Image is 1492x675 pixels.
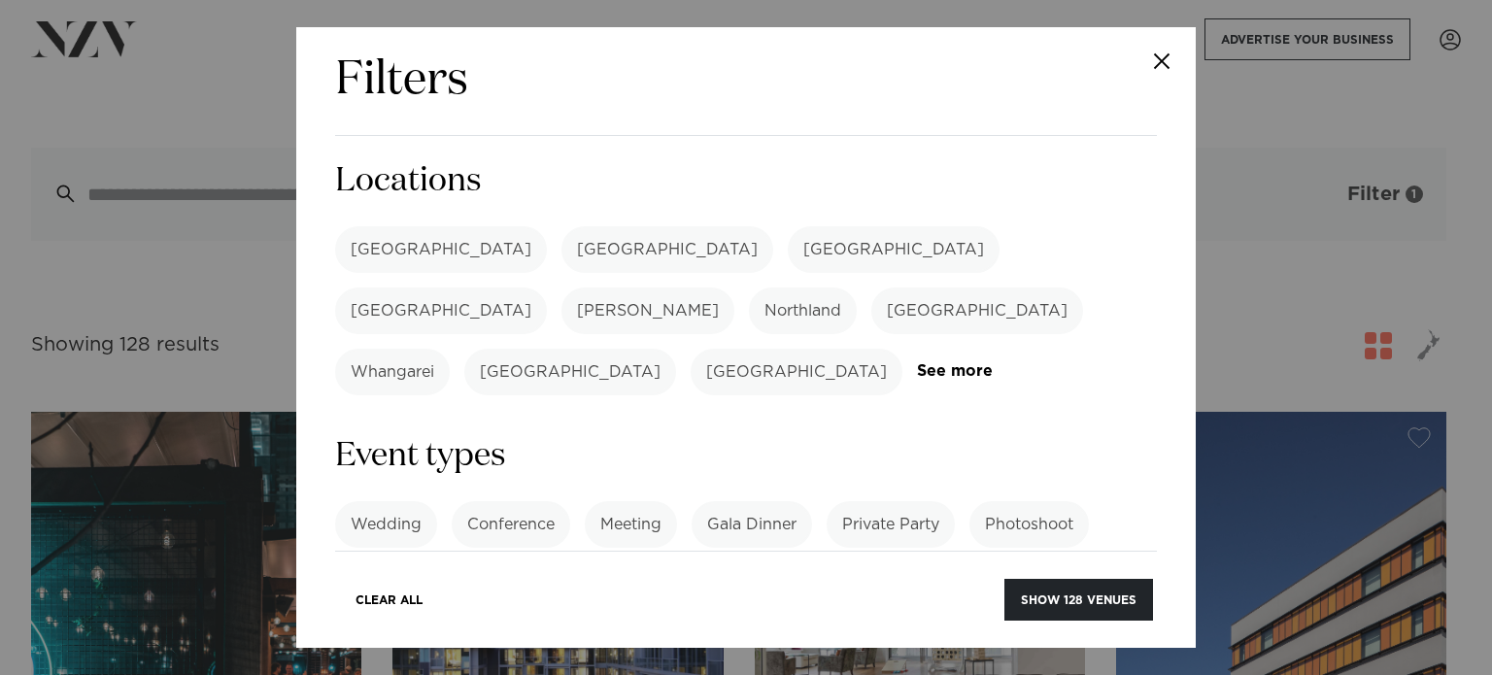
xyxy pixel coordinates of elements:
button: Close [1128,27,1196,95]
label: [PERSON_NAME] [561,287,734,334]
label: [GEOGRAPHIC_DATA] [335,226,547,273]
label: [GEOGRAPHIC_DATA] [871,287,1083,334]
label: [GEOGRAPHIC_DATA] [561,226,773,273]
label: Gala Dinner [692,501,812,548]
label: [GEOGRAPHIC_DATA] [464,349,676,395]
label: Photoshoot [969,501,1089,548]
label: [GEOGRAPHIC_DATA] [788,226,1000,273]
label: Conference [452,501,570,548]
button: Show 128 venues [1004,579,1153,621]
label: Northland [749,287,857,334]
label: [GEOGRAPHIC_DATA] [691,349,902,395]
label: [GEOGRAPHIC_DATA] [335,287,547,334]
button: Clear All [339,579,439,621]
h3: Event types [335,434,1157,478]
h2: Filters [335,51,468,112]
label: Private Party [827,501,955,548]
h3: Locations [335,159,1157,203]
label: Whangarei [335,349,450,395]
label: Meeting [585,501,677,548]
label: Wedding [335,501,437,548]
